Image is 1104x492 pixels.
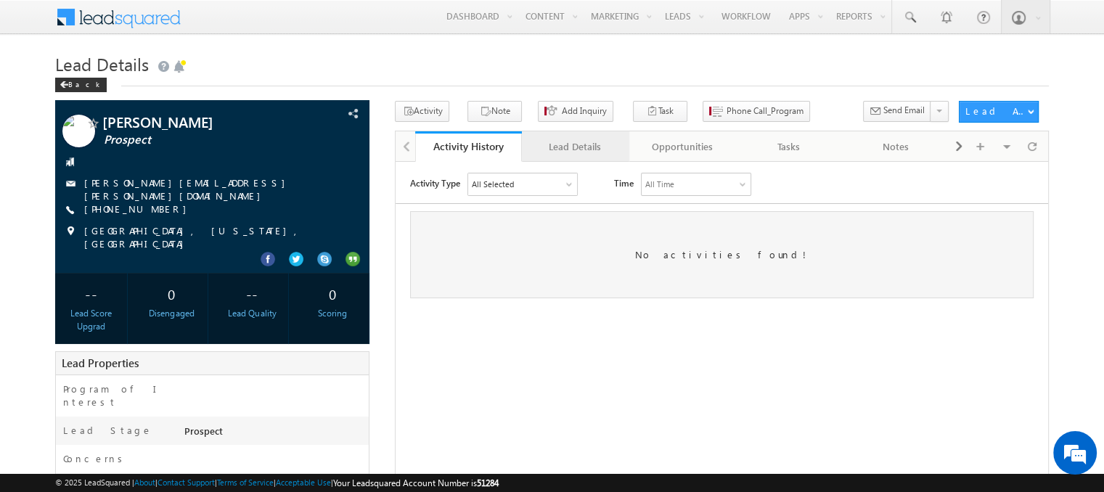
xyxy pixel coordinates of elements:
span: Your Leadsquared Account Number is [333,477,499,488]
span: [PERSON_NAME] [102,115,297,129]
label: Program of Interest [63,382,169,409]
div: Tasks [748,138,830,155]
span: Time [218,11,238,33]
a: About [134,477,155,487]
div: -- [59,280,123,307]
span: Send Email [883,104,925,117]
span: 51284 [477,477,499,488]
span: [GEOGRAPHIC_DATA], [US_STATE], [GEOGRAPHIC_DATA] [84,224,339,250]
a: Notes [843,131,950,162]
a: Contact Support [158,477,215,487]
img: Profile photo [62,115,95,152]
div: Lead Details [533,138,616,155]
div: Notes [855,138,937,155]
span: Prospect [104,133,298,147]
a: Acceptable Use [276,477,331,487]
span: Phone Call_Program [727,104,804,118]
div: All Time [250,16,279,29]
div: Lead Actions [965,104,1027,118]
div: Disengaged [139,307,204,320]
label: Lead Stage [63,424,152,437]
div: -- [220,280,285,307]
div: Scoring [300,307,365,320]
button: Activity [395,101,449,122]
button: Lead Actions [959,101,1039,123]
button: Task [633,101,687,122]
div: Lead Score Upgrad [59,307,123,333]
span: © 2025 LeadSquared | | | | | [55,476,499,490]
button: Note [467,101,522,122]
a: Back [55,77,114,89]
a: Tasks [736,131,843,162]
div: 0 [300,280,365,307]
span: Activity Type [15,11,65,33]
div: All Selected [73,12,181,33]
button: Add Inquiry [538,101,613,122]
a: Opportunities [629,131,736,162]
div: All Selected [76,16,118,29]
span: Lead Properties [62,356,139,370]
label: Concerns [63,452,128,465]
span: Lead Details [55,52,149,75]
a: Terms of Service [217,477,274,487]
a: Activity History [415,131,522,162]
span: Add Inquiry [562,104,607,118]
div: Lead Quality [220,307,285,320]
div: Prospect [181,424,369,444]
div: Opportunities [641,138,723,155]
span: [PHONE_NUMBER] [84,202,194,217]
a: [PERSON_NAME][EMAIL_ADDRESS][PERSON_NAME][DOMAIN_NAME] [84,176,293,202]
div: Back [55,78,107,92]
div: 0 [139,280,204,307]
div: No activities found! [15,49,638,136]
button: Phone Call_Program [703,101,810,122]
a: Lead Details [522,131,629,162]
div: Activity History [426,139,511,153]
button: Send Email [863,101,931,122]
